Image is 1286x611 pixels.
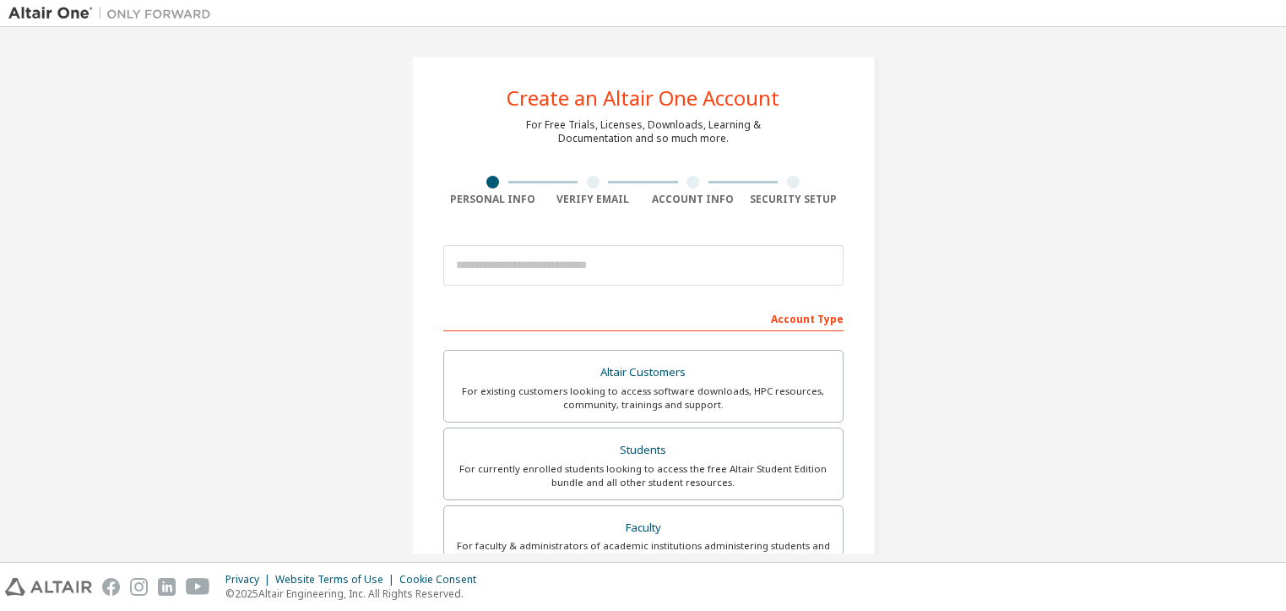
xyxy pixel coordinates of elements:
[225,573,275,586] div: Privacy
[454,462,833,489] div: For currently enrolled students looking to access the free Altair Student Edition bundle and all ...
[275,573,399,586] div: Website Terms of Use
[543,193,643,206] div: Verify Email
[5,578,92,596] img: altair_logo.svg
[454,361,833,385] div: Altair Customers
[225,586,486,601] p: © 2025 Altair Engineering, Inc. All Rights Reserved.
[443,193,544,206] div: Personal Info
[454,385,833,412] div: For existing customers looking to access software downloads, HPC resources, community, trainings ...
[443,304,844,331] div: Account Type
[130,578,148,596] img: instagram.svg
[102,578,120,596] img: facebook.svg
[158,578,176,596] img: linkedin.svg
[454,516,833,540] div: Faculty
[526,118,761,145] div: For Free Trials, Licenses, Downloads, Learning & Documentation and so much more.
[743,193,844,206] div: Security Setup
[454,439,833,462] div: Students
[454,539,833,566] div: For faculty & administrators of academic institutions administering students and accessing softwa...
[8,5,220,22] img: Altair One
[643,193,744,206] div: Account Info
[186,578,210,596] img: youtube.svg
[507,88,779,108] div: Create an Altair One Account
[399,573,486,586] div: Cookie Consent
